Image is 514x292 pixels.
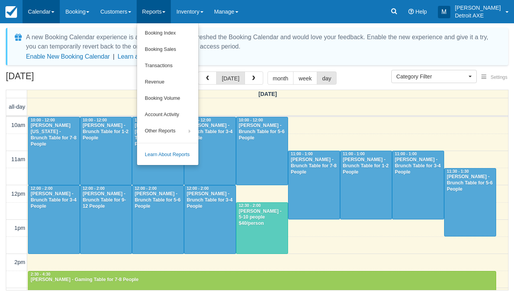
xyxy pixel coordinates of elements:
p: [PERSON_NAME] [455,4,501,12]
div: [PERSON_NAME] - Brunch Table for 1-2 People [342,157,390,176]
button: Category Filter [391,70,477,83]
div: [PERSON_NAME] - Brunch Table for 3-4 People [30,191,78,210]
span: 1pm [14,225,25,231]
a: 10:00 - 12:00[PERSON_NAME] - Brunch Table for 5-6 People [236,117,288,185]
a: 11:00 - 1:00[PERSON_NAME] - Brunch Table for 3-4 People [392,151,444,219]
div: [PERSON_NAME] - Gaming Table for 7-8 People [30,277,494,283]
button: [DATE] [216,71,245,85]
span: 2:30 - 4:30 [31,272,50,276]
div: [PERSON_NAME] - Brunch Table for 3-4 People [394,157,442,176]
h2: [DATE] [6,71,104,86]
div: [PERSON_NAME] - Brunch Table for 5-6 People [134,191,182,210]
div: [PERSON_NAME] - Brunch Table for 3-4 People [186,123,234,141]
span: 11:00 - 1:00 [395,152,417,156]
a: Booking Index [137,25,198,42]
span: 10:00 - 12:00 [135,118,159,122]
div: [PERSON_NAME] - Brunch Table for 3-4 People [186,191,234,210]
button: Settings [477,72,512,83]
a: Account Activity [137,107,198,123]
a: 10:00 - 12:00[PERSON_NAME][US_STATE] - Brunch Table for 7-8 People [28,117,80,185]
div: [PERSON_NAME][US_STATE] - Brunch Table for 7-8 People [30,123,78,148]
div: [PERSON_NAME] - Brunch Table for 1-2 People [82,123,130,141]
span: 10:00 - 12:00 [239,118,263,122]
span: 10:00 - 12:00 [31,118,55,122]
a: 11:00 - 1:00[PERSON_NAME] - Brunch Table for 7-8 People [288,151,340,219]
div: [PERSON_NAME] - 5-10 people $40/person [238,209,286,227]
a: 12:00 - 2:00[PERSON_NAME] - Brunch Table for 9-12 People [80,185,132,254]
div: [PERSON_NAME] - Brunch Table for 5-6 People [238,123,286,141]
img: checkfront-main-nav-mini-logo.png [5,6,17,18]
a: 12:30 - 2:00[PERSON_NAME] - 5-10 people $40/person [236,202,288,254]
a: Booking Sales [137,42,198,58]
a: 11:00 - 1:00[PERSON_NAME] - Brunch Table for 1-2 People [340,151,392,219]
p: Detroit AXE [455,12,501,19]
a: 12:00 - 2:00[PERSON_NAME] - Brunch Table for 3-4 People [184,185,236,254]
span: 11:00 - 1:00 [343,152,365,156]
span: 12:30 - 2:00 [239,203,261,208]
span: Help [415,9,427,15]
span: 10:00 - 12:00 [187,118,211,122]
a: 10:00 - 12:00[PERSON_NAME] - Brunch Table for 3-4 People [184,117,236,185]
a: 12:00 - 2:00[PERSON_NAME] - Brunch Table for 3-4 People [28,185,80,254]
div: [PERSON_NAME] - Brunch Table for 5-6 People [446,174,494,193]
button: day [317,71,337,85]
div: A new Booking Calendar experience is available! We have refreshed the Booking Calendar and would ... [26,33,499,51]
span: 12:00 - 2:00 [83,186,105,191]
span: | [113,53,115,60]
a: Learn about what's new [118,53,182,60]
a: Learn About Reports [137,147,198,163]
span: 11am [11,156,25,162]
div: [PERSON_NAME] - Brunch Table for 9-12 People [82,191,130,210]
button: month [267,71,294,85]
span: [DATE] [259,91,277,97]
button: Enable New Booking Calendar [26,53,110,61]
span: 12:00 - 2:00 [187,186,209,191]
button: week [293,71,317,85]
span: 12:00 - 2:00 [31,186,53,191]
a: Transactions [137,58,198,74]
span: Settings [491,75,507,80]
span: 11:00 - 1:00 [291,152,313,156]
span: Category Filter [396,73,467,80]
span: 2pm [14,259,25,265]
span: 12:00 - 2:00 [135,186,157,191]
i: Help [408,9,414,14]
div: [PERSON_NAME] - Brunch Table for 7-8 People [290,157,338,176]
span: 11:30 - 1:30 [447,169,469,174]
div: [PERSON_NAME][DATE] - Brunch Table for 9-12 People [134,123,182,148]
a: Booking Volume [137,90,198,107]
a: 12:00 - 2:00[PERSON_NAME] - Brunch Table for 5-6 People [132,185,184,254]
span: 10:00 - 12:00 [83,118,107,122]
div: M [438,6,450,18]
a: Other Reports [137,123,198,139]
span: 12pm [11,191,25,197]
a: 10:00 - 12:00[PERSON_NAME] - Brunch Table for 1-2 People [80,117,132,185]
a: Revenue [137,74,198,90]
a: 11:30 - 1:30[PERSON_NAME] - Brunch Table for 5-6 People [444,168,496,237]
span: all-day [9,104,25,110]
ul: Reports [137,23,199,165]
a: 10:00 - 12:00[PERSON_NAME][DATE] - Brunch Table for 9-12 People [132,117,184,185]
span: 10am [11,122,25,128]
